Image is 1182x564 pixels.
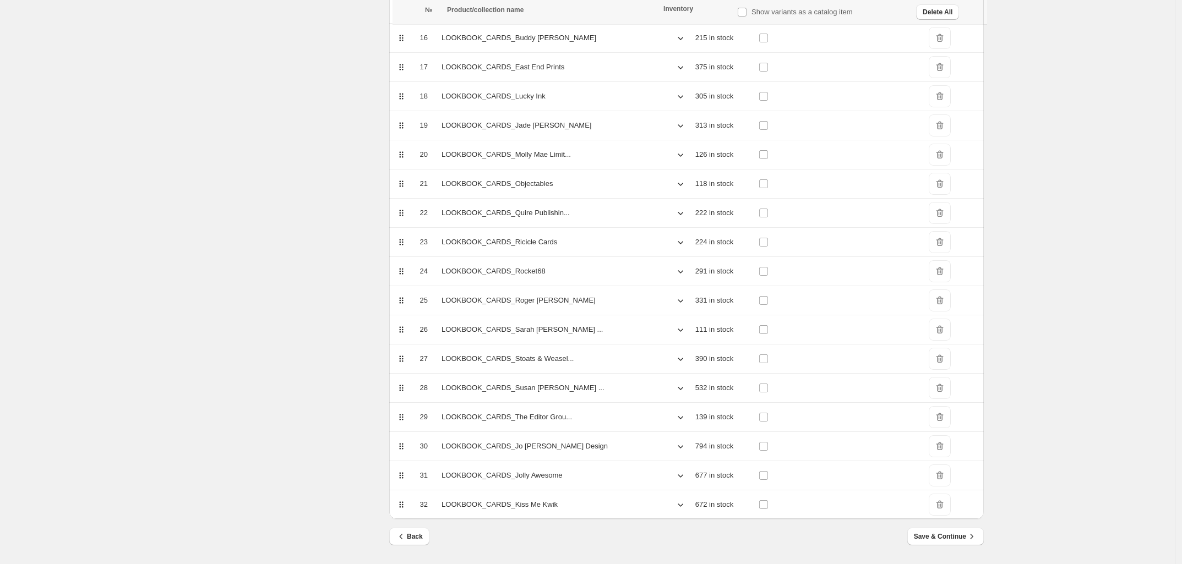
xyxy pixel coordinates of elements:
[907,528,984,545] button: Save & Continue
[420,442,428,450] span: 30
[425,6,432,14] span: №
[442,149,571,160] p: LOOKBOOK_CARDS_Molly Mae Limit...
[420,121,428,129] span: 19
[692,315,756,344] td: 111 in stock
[420,296,428,304] span: 25
[442,207,570,218] p: LOOKBOOK_CARDS_Quire Publishin...
[389,528,429,545] button: Back
[692,490,756,519] td: 672 in stock
[442,266,546,277] p: LOOKBOOK_CARDS_Rocket68
[420,354,428,363] span: 27
[692,257,756,286] td: 291 in stock
[420,150,428,158] span: 20
[420,267,428,275] span: 24
[442,32,596,43] p: LOOKBOOK_CARDS_Buddy [PERSON_NAME]
[447,6,524,14] span: Product/collection name
[420,413,428,421] span: 29
[442,382,604,393] p: LOOKBOOK_CARDS_Susan [PERSON_NAME] ...
[916,4,959,20] button: Delete All
[442,470,562,481] p: LOOKBOOK_CARDS_Jolly Awesome
[420,34,428,42] span: 16
[442,499,558,510] p: LOOKBOOK_CARDS_Kiss Me Kwik
[692,461,756,490] td: 677 in stock
[692,403,756,432] td: 139 in stock
[420,179,428,188] span: 21
[923,8,952,17] span: Delete All
[420,92,428,100] span: 18
[442,324,603,335] p: LOOKBOOK_CARDS_Sarah [PERSON_NAME] ...
[442,62,564,73] p: LOOKBOOK_CARDS_East End Prints
[692,24,756,53] td: 215 in stock
[442,441,608,452] p: LOOKBOOK_CARDS_Jo [PERSON_NAME] Design
[914,531,977,542] span: Save & Continue
[396,531,423,542] span: Back
[692,432,756,461] td: 794 in stock
[692,228,756,257] td: 224 in stock
[420,209,428,217] span: 22
[692,111,756,140] td: 313 in stock
[420,325,428,333] span: 26
[692,286,756,315] td: 331 in stock
[442,353,574,364] p: LOOKBOOK_CARDS_Stoats & Weasel...
[420,500,428,508] span: 32
[692,82,756,111] td: 305 in stock
[442,120,591,131] p: LOOKBOOK_CARDS_Jade [PERSON_NAME]
[420,63,428,71] span: 17
[692,199,756,228] td: 222 in stock
[420,471,428,479] span: 31
[692,140,756,169] td: 126 in stock
[442,178,553,189] p: LOOKBOOK_CARDS_Objectables
[442,295,596,306] p: LOOKBOOK_CARDS_Roger [PERSON_NAME]
[751,8,853,16] span: Show variants as a catalog item
[442,91,546,102] p: LOOKBOOK_CARDS_Lucky Ink
[692,169,756,199] td: 118 in stock
[442,237,557,248] p: LOOKBOOK_CARDS_Ricicle Cards
[442,412,572,423] p: LOOKBOOK_CARDS_The Editor Grou...
[692,344,756,374] td: 390 in stock
[420,238,428,246] span: 23
[692,374,756,403] td: 532 in stock
[420,384,428,392] span: 28
[663,4,731,13] div: Inventory
[692,53,756,82] td: 375 in stock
